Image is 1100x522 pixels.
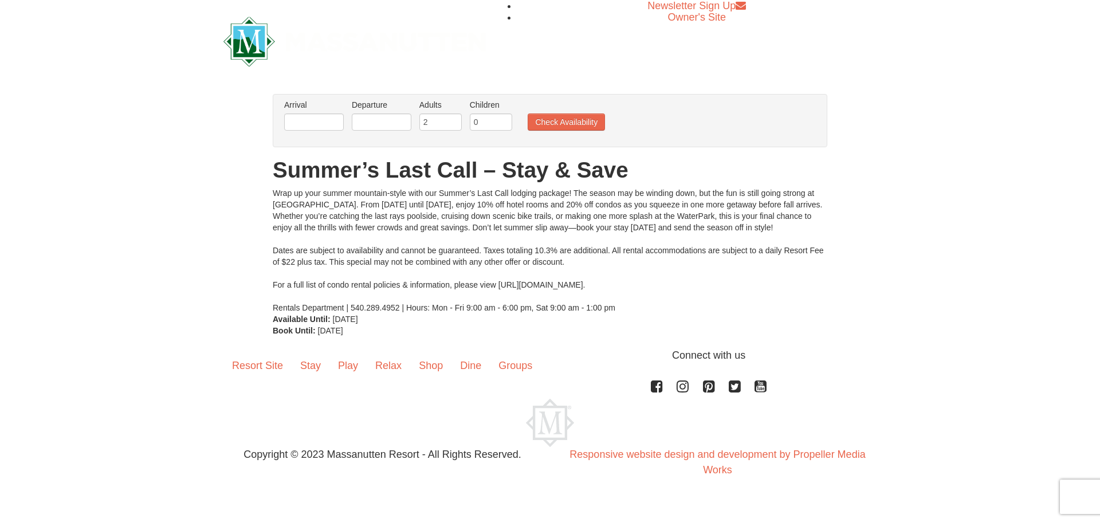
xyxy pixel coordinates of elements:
[569,449,865,476] a: Responsive website design and development by Propeller Media Works
[318,326,343,335] span: [DATE]
[273,187,827,313] div: Wrap up your summer mountain-style with our Summer’s Last Call lodging package! The season may be...
[223,348,877,363] p: Connect with us
[292,348,329,383] a: Stay
[223,26,486,53] a: Massanutten Resort
[273,159,827,182] h1: Summer’s Last Call – Stay & Save
[223,348,292,383] a: Resort Site
[273,315,331,324] strong: Available Until:
[528,113,605,131] button: Check Availability
[490,348,541,383] a: Groups
[273,326,316,335] strong: Book Until:
[215,447,550,462] p: Copyright © 2023 Massanutten Resort - All Rights Reserved.
[284,99,344,111] label: Arrival
[367,348,410,383] a: Relax
[668,11,726,23] a: Owner's Site
[451,348,490,383] a: Dine
[333,315,358,324] span: [DATE]
[410,348,451,383] a: Shop
[352,99,411,111] label: Departure
[223,17,486,66] img: Massanutten Resort Logo
[419,99,462,111] label: Adults
[526,399,574,447] img: Massanutten Resort Logo
[470,99,512,111] label: Children
[329,348,367,383] a: Play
